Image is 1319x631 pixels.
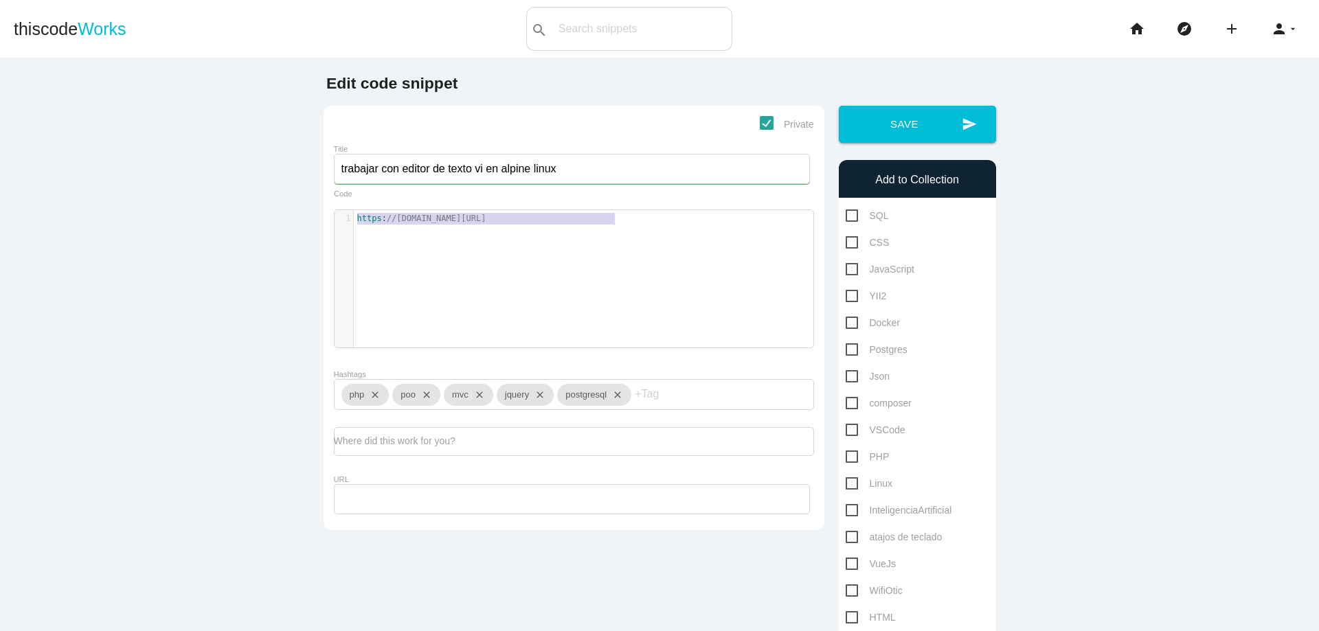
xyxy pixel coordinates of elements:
i: close [469,384,485,406]
span: //[DOMAIN_NAME][URL] [387,214,486,223]
div: 1 [335,213,353,225]
span: composer [846,395,912,412]
span: InteligenciaArtificial [846,502,952,519]
span: Private [760,116,814,133]
i: person [1271,7,1287,51]
div: jquery [497,384,554,406]
span: Docker [846,314,900,332]
i: arrow_drop_down [1287,7,1298,51]
div: mvc [444,384,493,406]
i: add [1224,7,1240,51]
span: Linux [846,475,892,492]
span: Works [78,19,126,38]
span: YII2 [846,288,887,305]
h6: Add to Collection [846,174,989,186]
span: atajos de teclado [846,529,943,546]
button: sendSave [839,106,996,143]
div: php [341,384,390,406]
span: SQL [846,207,889,225]
div: postgresql [557,384,631,406]
label: Hashtags [334,370,366,378]
a: thiscodeWorks [14,7,126,51]
i: close [416,384,432,406]
span: Json [846,368,890,385]
span: HTML [846,609,896,626]
input: +Tag [635,380,717,409]
label: Code [334,190,352,198]
b: Edit code snippet [326,74,458,92]
i: close [529,384,545,406]
span: https [357,214,382,223]
label: Where did this work for you? [334,435,455,446]
input: Search snippets [552,14,732,43]
span: VSCode [846,422,905,439]
span: PHP [846,448,890,466]
span: Postgres [846,341,907,358]
i: close [607,384,623,406]
i: close [364,384,381,406]
span: VueJs [846,555,896,573]
i: send [962,106,977,143]
label: URL [334,475,349,483]
label: Title [334,145,348,153]
span: : [357,214,486,223]
i: search [531,8,548,52]
button: search [527,8,552,50]
i: home [1129,7,1145,51]
span: WifiOtic [846,582,903,599]
div: poo [392,384,440,406]
span: JavaScript [846,261,914,278]
span: CSS [846,234,890,251]
i: explore [1176,7,1193,51]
